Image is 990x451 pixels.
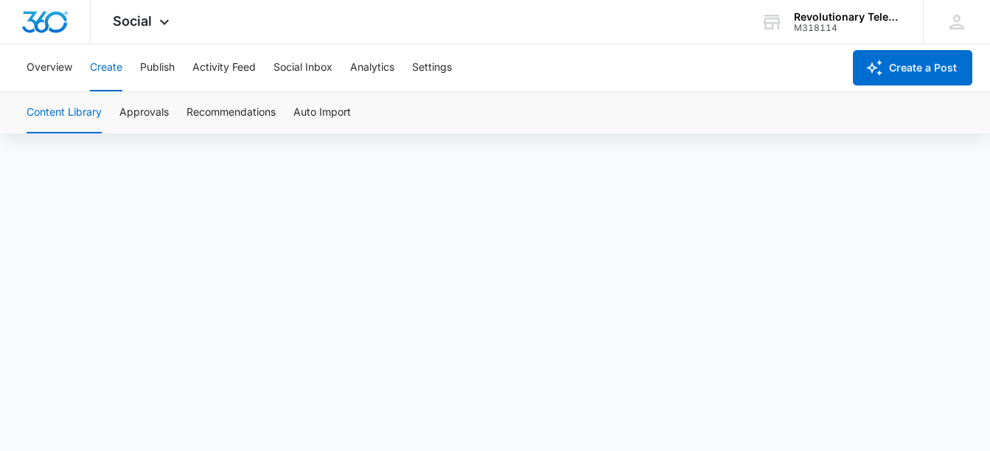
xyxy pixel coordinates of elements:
button: Create [90,44,122,91]
button: Approvals [119,92,169,133]
div: account name [794,11,902,23]
span: Social [113,13,152,29]
button: Publish [140,44,175,91]
button: Social Inbox [273,44,332,91]
button: Auto Import [293,92,351,133]
button: Overview [27,44,72,91]
button: Analytics [350,44,394,91]
button: Content Library [27,92,102,133]
button: Activity Feed [192,44,256,91]
button: Create a Post [853,50,972,85]
button: Settings [412,44,452,91]
div: account id [794,23,902,33]
button: Recommendations [187,92,276,133]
